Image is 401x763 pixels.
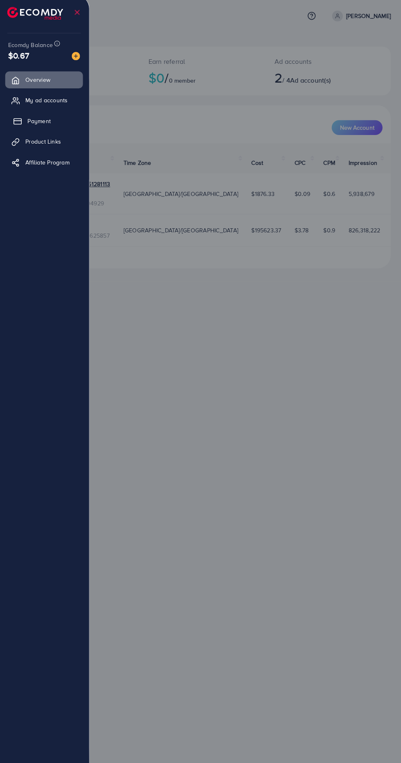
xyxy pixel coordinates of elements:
[9,54,30,65] span: $0.67
[6,137,83,153] a: Product Links
[6,75,83,92] a: Overview
[72,56,80,64] img: image
[6,157,83,173] a: Affiliate Program
[9,45,53,53] span: Ecomdy Balance
[8,11,63,24] img: logo
[26,161,70,169] span: Affiliate Program
[6,116,83,133] a: Payment
[26,100,68,108] span: My ad accounts
[6,96,83,112] a: My ad accounts
[26,141,61,149] span: Product Links
[26,79,51,88] span: Overview
[28,120,51,128] span: Payment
